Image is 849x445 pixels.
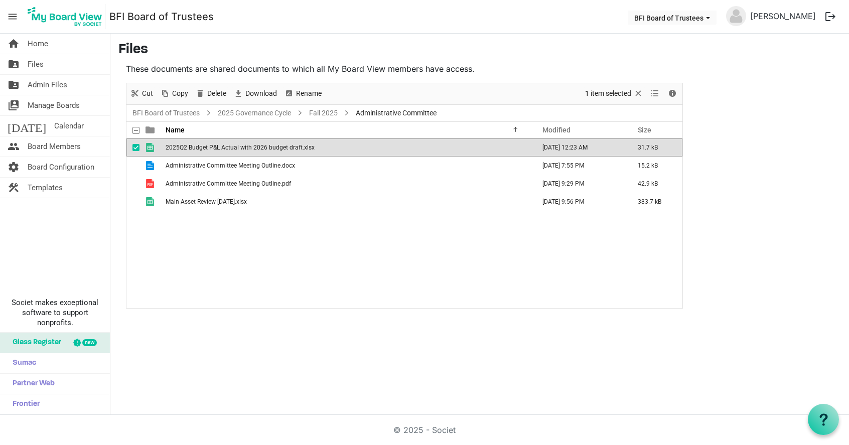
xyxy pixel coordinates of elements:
span: Partner Web [8,374,55,394]
a: BFI Board of Trustees [130,107,202,119]
td: is template cell column header type [139,138,163,157]
div: new [82,339,97,346]
div: Details [664,83,681,104]
span: Templates [28,178,63,198]
button: Rename [282,87,324,100]
a: [PERSON_NAME] [746,6,820,26]
span: switch_account [8,95,20,115]
span: Size [638,126,651,134]
td: is template cell column header type [139,157,163,175]
div: Download [230,83,280,104]
span: menu [3,7,22,26]
span: Glass Register [8,333,61,353]
span: Rename [295,87,323,100]
button: Copy [159,87,190,100]
span: Main Asset Review [DATE].xlsx [166,198,247,205]
span: Administrative Committee Meeting Outline.pdf [166,180,291,187]
button: Cut [128,87,155,100]
span: Home [28,34,48,54]
td: checkbox [126,138,139,157]
span: folder_shared [8,75,20,95]
span: Board Configuration [28,157,94,177]
td: checkbox [126,193,139,211]
a: BFI Board of Trustees [109,7,214,27]
span: Administrative Committee Meeting Outline.docx [166,162,295,169]
p: These documents are shared documents to which all My Board View members have access. [126,63,683,75]
span: Societ makes exceptional software to support nonprofits. [5,298,105,328]
a: 2025 Governance Cycle [216,107,293,119]
td: 15.2 kB is template cell column header Size [627,157,682,175]
span: Files [28,54,44,74]
span: Frontier [8,394,40,414]
div: Copy [157,83,192,104]
img: no-profile-picture.svg [726,6,746,26]
span: Administrative Committee [354,107,439,119]
img: My Board View Logo [25,4,105,29]
td: Administrative Committee Meeting Outline.pdf is template cell column header Name [163,175,532,193]
td: September 15, 2025 7:55 PM column header Modified [532,157,627,175]
span: Delete [206,87,227,100]
a: My Board View Logo [25,4,109,29]
td: Administrative Committee Meeting Outline.docx is template cell column header Name [163,157,532,175]
span: Modified [542,126,571,134]
button: Delete [194,87,228,100]
span: Name [166,126,185,134]
a: Fall 2025 [307,107,340,119]
td: September 12, 2025 9:56 PM column header Modified [532,193,627,211]
div: View [647,83,664,104]
button: Download [232,87,279,100]
span: home [8,34,20,54]
button: BFI Board of Trustees dropdownbutton [628,11,717,25]
span: Copy [171,87,189,100]
span: people [8,136,20,157]
span: construction [8,178,20,198]
span: Admin Files [28,75,67,95]
span: settings [8,157,20,177]
span: Download [244,87,278,100]
button: Selection [584,87,645,100]
td: 383.7 kB is template cell column header Size [627,193,682,211]
span: [DATE] [8,116,46,136]
button: Details [666,87,679,100]
span: Sumac [8,353,36,373]
h3: Files [118,42,841,59]
div: Rename [280,83,325,104]
span: 2025Q2 Budget P&L Actual with 2026 budget draft.xlsx [166,144,315,151]
td: September 12, 2025 9:29 PM column header Modified [532,175,627,193]
span: 1 item selected [584,87,632,100]
td: checkbox [126,157,139,175]
button: View dropdownbutton [649,87,661,100]
span: Cut [141,87,154,100]
div: Delete [192,83,230,104]
span: Manage Boards [28,95,80,115]
td: 31.7 kB is template cell column header Size [627,138,682,157]
td: is template cell column header type [139,175,163,193]
td: checkbox [126,175,139,193]
div: Cut [126,83,157,104]
div: Clear selection [582,83,647,104]
td: is template cell column header type [139,193,163,211]
td: 2025Q2 Budget P&L Actual with 2026 budget draft.xlsx is template cell column header Name [163,138,532,157]
button: logout [820,6,841,27]
span: Board Members [28,136,81,157]
td: Main Asset Review 30 June 2025.xlsx is template cell column header Name [163,193,532,211]
span: Calendar [54,116,84,136]
td: September 21, 2025 12:23 AM column header Modified [532,138,627,157]
a: © 2025 - Societ [393,425,456,435]
td: 42.9 kB is template cell column header Size [627,175,682,193]
span: folder_shared [8,54,20,74]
